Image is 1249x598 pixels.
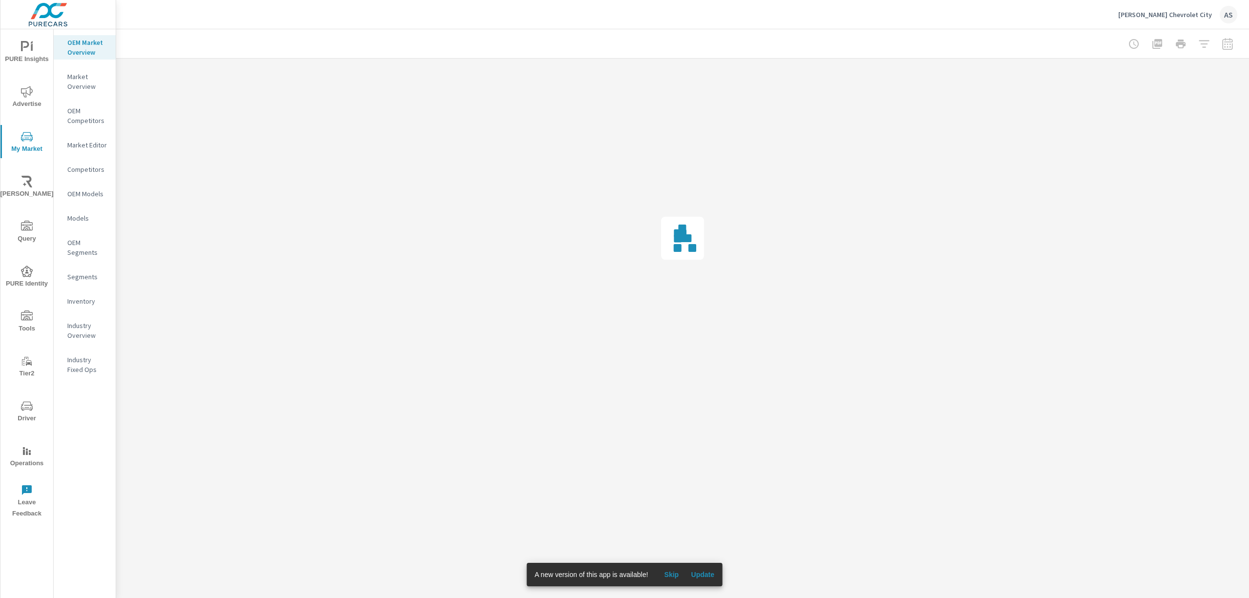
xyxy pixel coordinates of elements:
span: Tier2 [3,355,50,379]
p: Market Overview [67,72,108,91]
p: OEM Segments [67,238,108,257]
span: Tools [3,310,50,334]
div: AS [1220,6,1237,23]
span: [PERSON_NAME] [3,176,50,200]
p: Competitors [67,165,108,174]
div: OEM Market Overview [54,35,116,60]
div: Market Overview [54,69,116,94]
div: Industry Fixed Ops [54,352,116,377]
div: Models [54,211,116,226]
button: Update [687,567,718,582]
span: PURE Insights [3,41,50,65]
div: nav menu [0,29,53,523]
div: OEM Segments [54,235,116,260]
div: OEM Competitors [54,103,116,128]
p: Models [67,213,108,223]
span: My Market [3,131,50,155]
span: Operations [3,445,50,469]
span: PURE Identity [3,266,50,289]
p: Segments [67,272,108,282]
p: OEM Competitors [67,106,108,125]
div: Competitors [54,162,116,177]
button: Skip [656,567,687,582]
span: Advertise [3,86,50,110]
span: Query [3,221,50,245]
span: A new version of this app is available! [535,571,648,578]
p: Industry Fixed Ops [67,355,108,374]
div: Segments [54,269,116,284]
p: OEM Market Overview [67,38,108,57]
p: Market Editor [67,140,108,150]
p: Industry Overview [67,321,108,340]
span: Leave Feedback [3,484,50,519]
p: Inventory [67,296,108,306]
span: Skip [660,570,683,579]
div: OEM Models [54,186,116,201]
p: [PERSON_NAME] Chevrolet City [1118,10,1212,19]
span: Driver [3,400,50,424]
div: Inventory [54,294,116,309]
p: OEM Models [67,189,108,199]
div: Market Editor [54,138,116,152]
span: Update [691,570,714,579]
div: Industry Overview [54,318,116,343]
